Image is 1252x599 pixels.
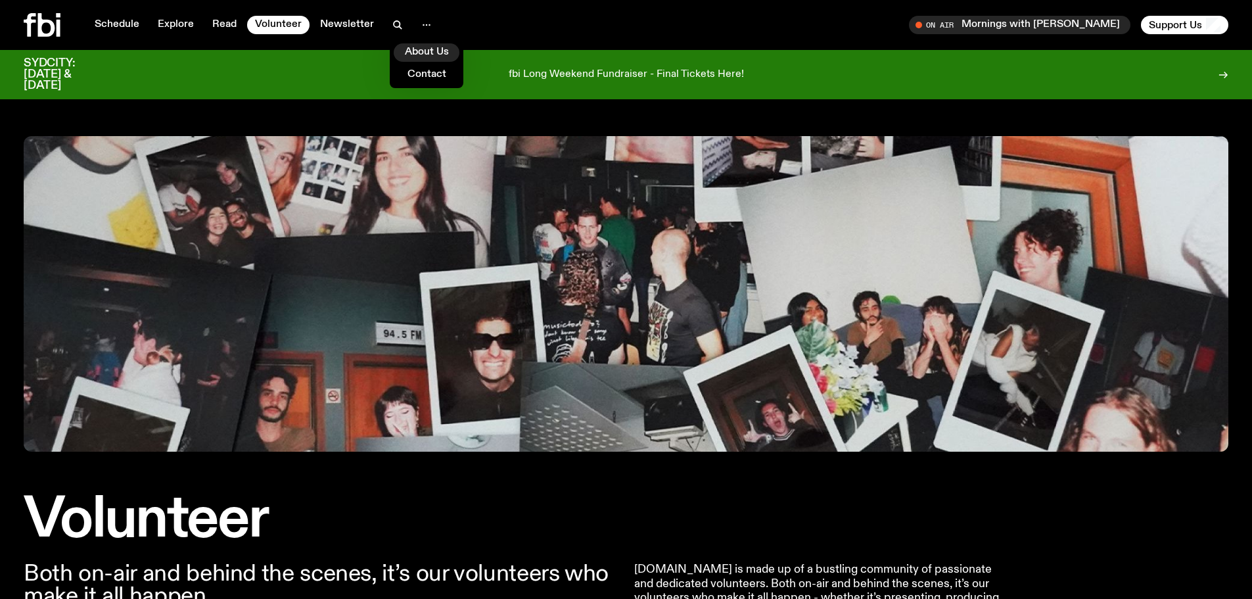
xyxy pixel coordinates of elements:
[1141,16,1228,34] button: Support Us
[24,136,1228,452] img: A collage of photographs and polaroids showing FBI volunteers.
[87,16,147,34] a: Schedule
[24,494,618,547] h1: Volunteer
[1149,19,1202,31] span: Support Us
[247,16,310,34] a: Volunteer
[204,16,244,34] a: Read
[312,16,382,34] a: Newsletter
[509,69,744,81] p: fbi Long Weekend Fundraiser - Final Tickets Here!
[150,16,202,34] a: Explore
[24,58,108,91] h3: SYDCITY: [DATE] & [DATE]
[394,43,459,62] a: About Us
[909,16,1130,34] button: On AirMornings with [PERSON_NAME]
[394,66,459,84] a: Contact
